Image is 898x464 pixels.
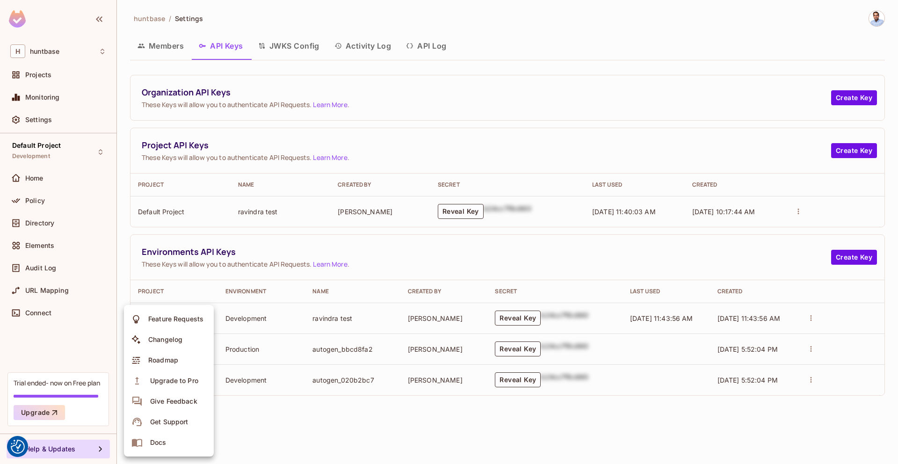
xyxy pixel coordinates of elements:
div: Feature Requests [148,314,203,324]
div: Give Feedback [150,397,197,406]
div: Docs [150,438,167,447]
div: Roadmap [148,355,178,365]
div: Changelog [148,335,182,344]
div: Get Support [150,417,188,427]
img: Revisit consent button [11,440,25,454]
button: Consent Preferences [11,440,25,454]
div: Upgrade to Pro [150,376,198,385]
